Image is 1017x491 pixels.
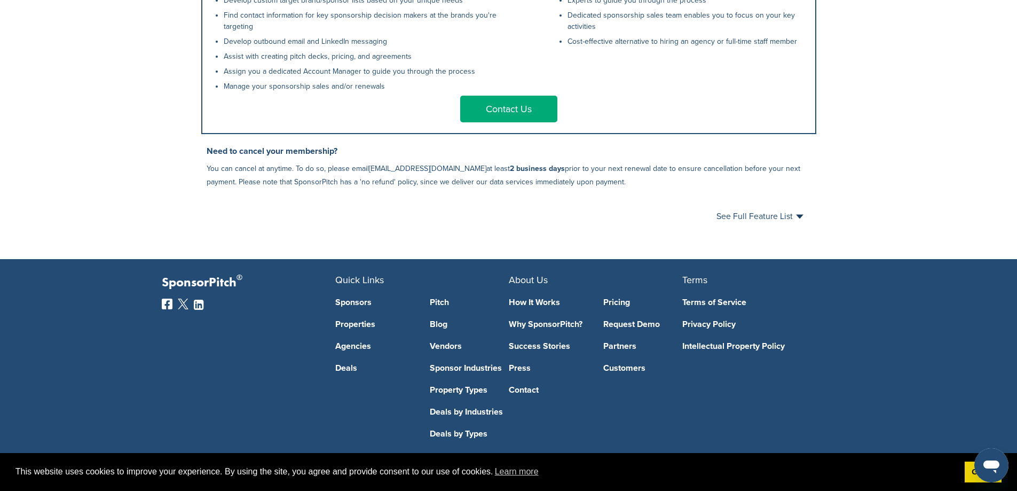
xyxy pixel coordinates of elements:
li: Cost-effective alternative to hiring an agency or full-time staff member [567,36,805,47]
span: About Us [509,274,548,286]
a: Intellectual Property Policy [682,342,840,350]
a: Press [509,364,588,372]
a: dismiss cookie message [965,462,1002,483]
p: You can cancel at anytime. To do so, please email at least prior to your next renewal date to ens... [207,162,816,189]
a: Success Stories [509,342,588,350]
a: Pricing [603,298,682,307]
a: Agencies [335,342,414,350]
a: Contact [509,386,588,394]
li: Develop outbound email and LinkedIn messaging [224,36,503,47]
li: Find contact information for key sponsorship decision makers at the brands you're targeting [224,10,503,32]
a: learn more about cookies [493,464,540,480]
a: See Full Feature List [716,212,803,221]
a: Privacy Policy [682,320,840,329]
a: Deals [335,364,414,372]
a: Request Demo [603,320,682,329]
a: Property Types [430,386,509,394]
p: SponsorPitch [162,275,335,291]
a: Pitch [430,298,509,307]
a: Why SponsorPitch? [509,320,588,329]
a: Deals by Types [430,430,509,438]
b: 2 business days [510,164,565,173]
a: Terms of Service [682,298,840,307]
a: Blog [430,320,509,329]
span: Quick Links [335,274,384,286]
a: [EMAIL_ADDRESS][DOMAIN_NAME] [369,164,486,173]
li: Dedicated sponsorship sales team enables you to focus on your key activities [567,10,805,32]
a: Vendors [430,342,509,350]
span: This website uses cookies to improve your experience. By using the site, you agree and provide co... [15,464,956,480]
h3: Need to cancel your membership? [207,145,816,158]
a: Customers [603,364,682,372]
a: Contact Us [460,96,557,122]
iframe: Gumb za pokretanje prozora za poruke [974,448,1008,482]
li: Assist with creating pitch decks, pricing, and agreements [224,51,503,62]
a: Sponsors [335,298,414,307]
a: Deals by Industries [430,408,509,416]
a: Partners [603,342,682,350]
span: Terms [682,274,707,286]
a: How It Works [509,298,588,307]
img: Twitter [178,299,188,309]
img: Facebook [162,299,172,309]
span: ® [236,271,242,284]
a: Sponsor Industries [430,364,509,372]
a: Properties [335,320,414,329]
li: Manage your sponsorship sales and/or renewals [224,81,503,92]
li: Assign you a dedicated Account Manager to guide you through the process [224,66,503,77]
